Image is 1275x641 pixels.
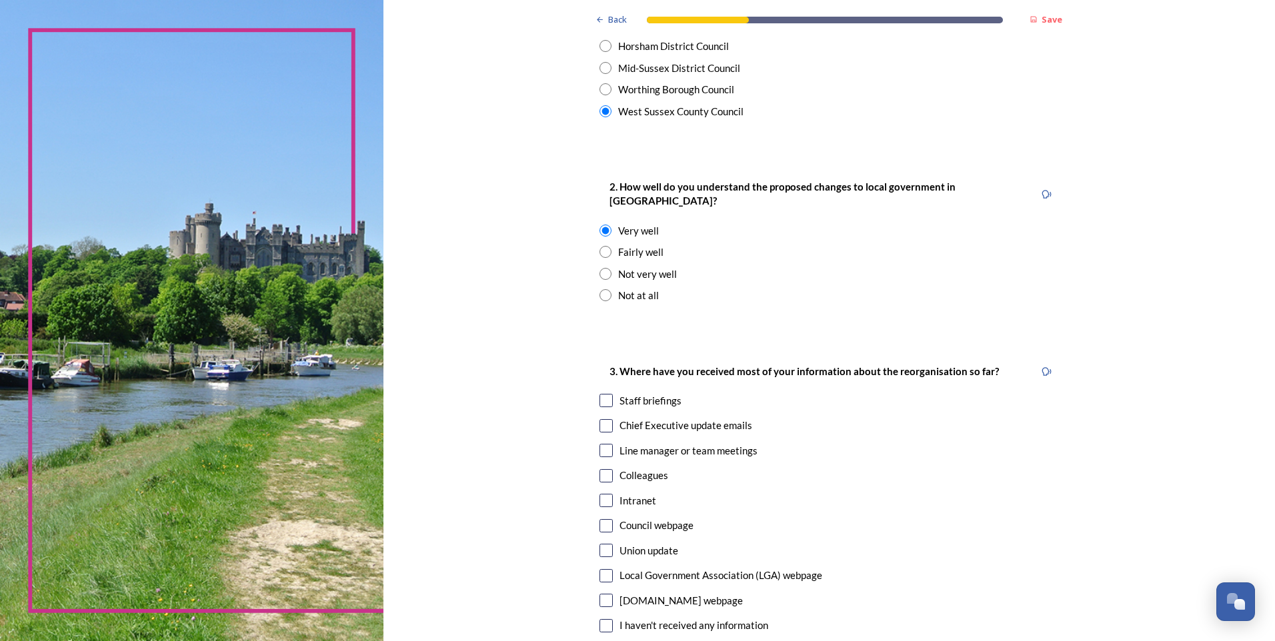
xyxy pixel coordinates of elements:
[619,593,743,608] div: [DOMAIN_NAME] webpage
[618,245,664,260] div: Fairly well
[619,543,678,558] div: Union update
[619,468,668,483] div: Colleagues
[619,618,768,633] div: I haven't received any information
[618,104,744,119] div: West Sussex County Council
[619,518,694,533] div: Council webpage
[1042,13,1062,25] strong: Save
[609,181,958,207] strong: 2. How well do you understand the proposed changes to local government in [GEOGRAPHIC_DATA]?
[619,568,822,583] div: Local Government Association (LGA) webpage
[618,82,734,97] div: Worthing Borough Council
[619,493,656,508] div: Intranet
[619,393,682,408] div: Staff briefings
[618,223,659,239] div: Very well
[608,13,627,26] span: Back
[609,365,999,377] strong: 3. Where have you received most of your information about the reorganisation so far?
[618,61,740,76] div: Mid-Sussex District Council
[1216,582,1255,621] button: Open Chat
[618,288,659,303] div: Not at all
[618,267,677,282] div: Not very well
[619,418,752,433] div: Chief Executive update emails
[618,39,729,54] div: Horsham District Council
[619,443,758,458] div: Line manager or team meetings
